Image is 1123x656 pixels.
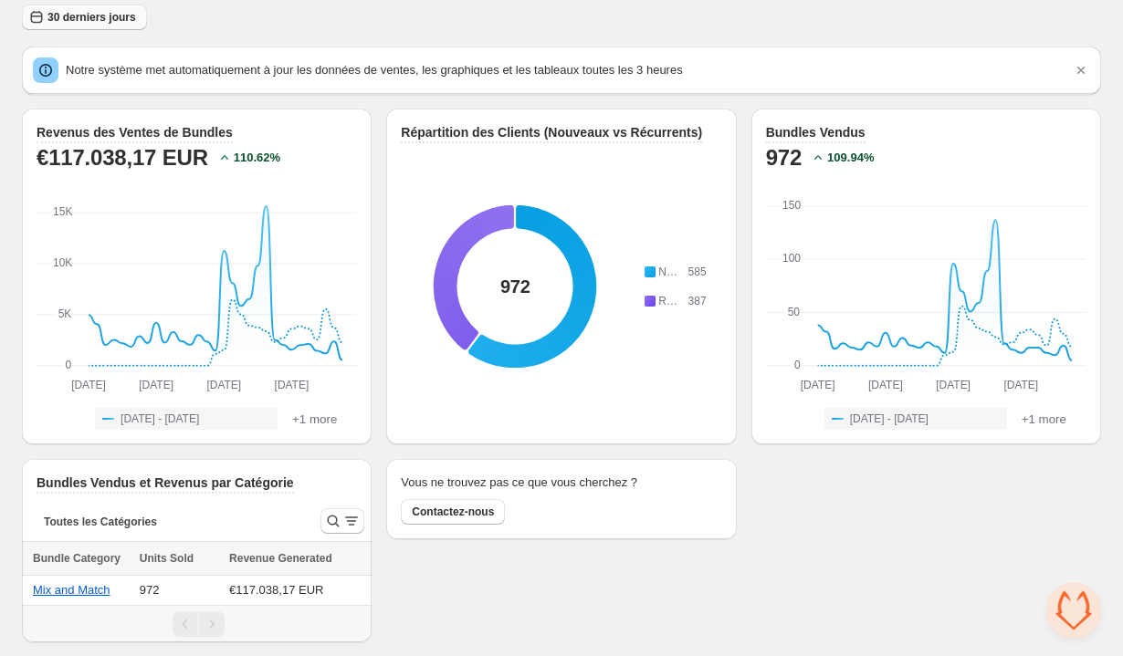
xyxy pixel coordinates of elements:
text: [DATE] [800,379,834,391]
h2: €117.038,17 EUR [37,143,208,172]
span: Units Sold [140,549,194,567]
span: €117.038,17 EUR [229,583,323,597]
text: 150 [782,199,801,212]
h2: 109.94 % [827,149,874,167]
span: 30 derniers jours [47,10,136,25]
span: Repeat Customer [658,295,744,307]
h3: Revenus des Ventes de Bundles [37,123,233,141]
h3: Bundles Vendus [766,123,866,141]
h3: Répartition des Clients (Nouveaux vs Récurrents) [401,123,702,141]
td: Repeat Customer [655,291,687,311]
button: Contactez-nous [401,499,505,525]
text: 0 [65,359,71,371]
h3: Bundles Vendus et Revenus par Catégorie [37,474,294,492]
text: [DATE] [936,379,971,391]
nav: Pagination [22,605,372,642]
button: +1 more [287,408,342,430]
text: 15K [53,205,72,218]
h2: Vous ne trouvez pas ce que vous cherchez ? [401,474,637,492]
td: New Customer [655,262,687,282]
span: Toutes les Catégories [44,515,157,529]
text: [DATE] [868,379,903,391]
text: [DATE] [1003,379,1038,391]
button: Dismiss notification [1068,57,1094,83]
text: [DATE] [275,379,310,391]
span: Notre système met automatiquement à jour les données de ventes, les graphiques et les tableaux to... [66,63,683,77]
text: [DATE] [71,379,106,391]
span: 972 [140,583,160,597]
text: 100 [782,253,801,266]
span: [DATE] - [DATE] [121,411,199,426]
button: 30 derniers jours [22,5,147,30]
button: Units Sold [140,549,212,567]
span: New Customer [658,266,730,278]
span: Revenue Generated [229,549,332,567]
button: Revenue Generated [229,549,351,567]
h2: 972 [766,143,802,172]
div: Bundle Category [33,549,129,567]
text: 50 [787,306,800,318]
button: Search and filter results [320,508,364,534]
button: +1 more [1016,408,1072,430]
button: Mix and Match [33,583,110,597]
span: 387 [688,295,707,307]
button: [DATE] - [DATE] [824,408,1007,430]
text: 0 [794,359,801,371]
span: 585 [688,266,707,278]
text: [DATE] [207,379,242,391]
text: 5K [58,307,72,320]
button: [DATE] - [DATE] [95,408,278,430]
span: Contactez-nous [412,505,494,519]
div: Ouvrir le chat [1046,583,1101,638]
h2: 110.62 % [234,149,280,167]
span: [DATE] - [DATE] [850,411,929,426]
text: [DATE] [139,379,173,391]
text: 10K [53,256,72,269]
